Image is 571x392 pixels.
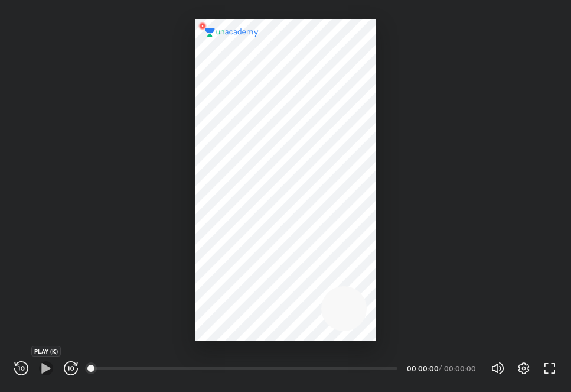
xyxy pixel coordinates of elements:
[444,365,477,372] div: 00:00:00
[407,365,436,372] div: 00:00:00
[439,365,442,372] div: /
[31,346,61,357] div: PLAY (K)
[205,28,259,37] img: logo.2a7e12a2.svg
[195,19,210,33] img: wMgqJGBwKWe8AAAAABJRU5ErkJggg==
